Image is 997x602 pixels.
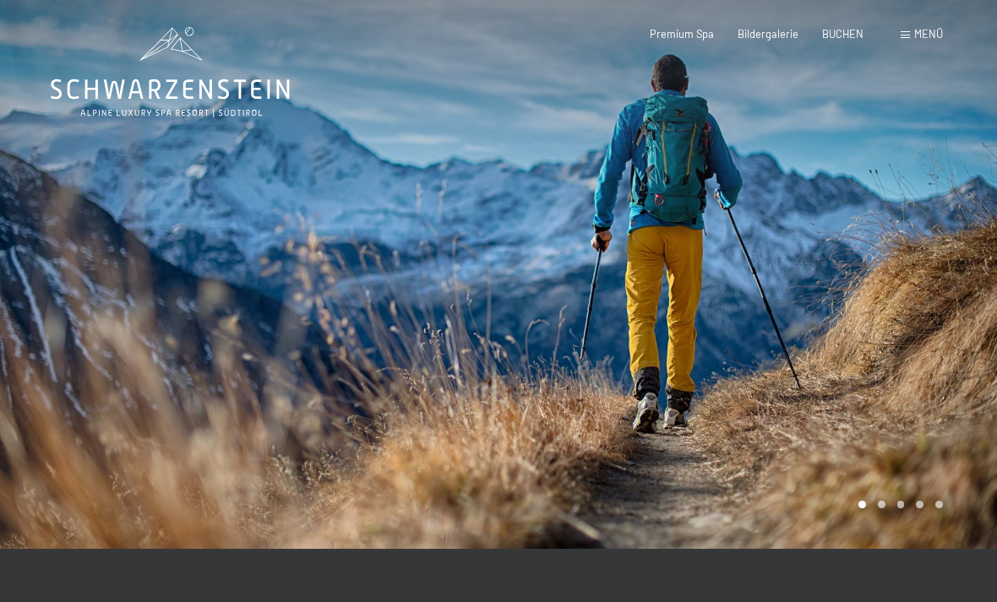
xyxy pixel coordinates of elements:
[914,27,943,41] span: Menü
[822,27,864,41] a: BUCHEN
[853,501,943,508] div: Carousel Pagination
[738,27,798,41] a: Bildergalerie
[858,501,866,508] div: Carousel Page 1 (Current Slide)
[916,501,923,508] div: Carousel Page 4
[935,501,943,508] div: Carousel Page 5
[897,501,905,508] div: Carousel Page 3
[878,501,885,508] div: Carousel Page 2
[650,27,714,41] a: Premium Spa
